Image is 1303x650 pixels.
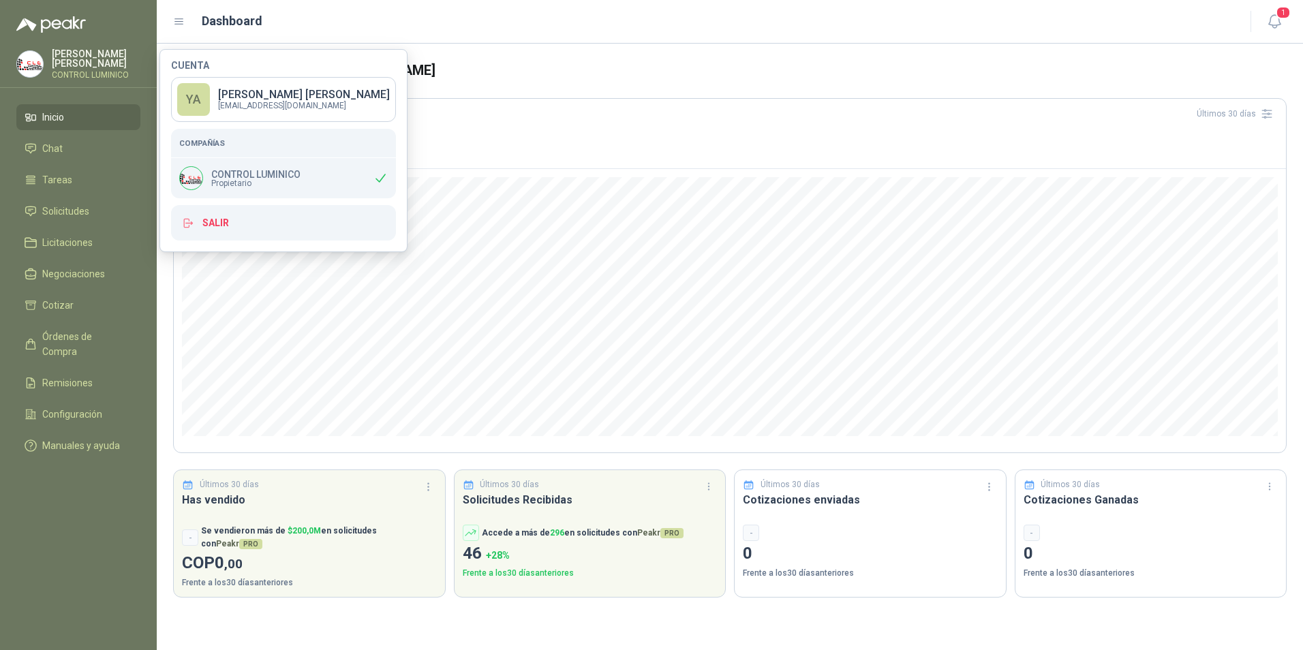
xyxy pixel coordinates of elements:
span: 296 [550,528,564,538]
h5: Compañías [179,137,388,149]
a: Órdenes de Compra [16,324,140,365]
a: Chat [16,136,140,161]
span: 1 [1276,6,1291,19]
span: Cotizar [42,298,74,313]
img: Company Logo [17,51,43,77]
p: 0 [743,541,998,567]
div: Últimos 30 días [1197,103,1278,125]
h4: Cuenta [171,61,396,70]
span: ,00 [224,556,243,572]
p: Últimos 30 días [761,478,820,491]
a: Licitaciones [16,230,140,256]
h3: Solicitudes Recibidas [463,491,718,508]
span: Solicitudes [42,204,89,219]
p: 0 [1024,541,1278,567]
h3: Nuevas solicitudes en mis categorías [182,125,1278,141]
span: PRO [660,528,684,538]
p: [EMAIL_ADDRESS][DOMAIN_NAME] [218,102,390,110]
span: Propietario [211,179,301,187]
span: Órdenes de Compra [42,329,127,359]
a: Tareas [16,167,140,193]
img: Logo peakr [16,16,86,33]
p: COP [182,551,437,576]
a: Solicitudes [16,198,140,224]
a: Configuración [16,401,140,427]
p: Últimos 30 días [480,478,539,491]
a: Remisiones [16,370,140,396]
span: Inicio [42,110,64,125]
button: Salir [171,205,396,241]
span: Licitaciones [42,235,93,250]
span: Configuración [42,407,102,422]
a: YA[PERSON_NAME] [PERSON_NAME][EMAIL_ADDRESS][DOMAIN_NAME] [171,77,396,122]
span: Peakr [216,539,262,548]
h3: Cotizaciones enviadas [743,491,998,508]
h1: Dashboard [202,12,262,31]
div: - [743,525,759,541]
div: - [182,529,198,546]
p: CONTROL LUMINICO [52,71,140,79]
span: Negociaciones [42,266,105,281]
p: Frente a los 30 días anteriores [743,567,998,580]
span: Tareas [42,172,72,187]
span: $ 200,0M [288,526,321,536]
a: Cotizar [16,292,140,318]
span: Remisiones [42,375,93,390]
span: Chat [42,141,63,156]
span: Peakr [637,528,684,538]
p: Últimos 30 días [200,478,259,491]
p: CONTROL LUMINICO [211,170,301,179]
h3: Bienvenido de nuevo [PERSON_NAME] [195,60,1287,81]
p: Accede a más de en solicitudes con [482,527,684,540]
button: 1 [1262,10,1287,34]
p: Frente a los 30 días anteriores [463,567,718,580]
p: [PERSON_NAME] [PERSON_NAME] [218,89,390,100]
p: [PERSON_NAME] [PERSON_NAME] [52,49,140,68]
p: 46 [463,541,718,567]
div: YA [177,83,210,116]
a: Manuales y ayuda [16,433,140,459]
span: 0 [215,553,243,572]
img: Company Logo [180,167,202,189]
span: PRO [239,539,262,549]
span: Manuales y ayuda [42,438,120,453]
p: Frente a los 30 días anteriores [1024,567,1278,580]
div: - [1024,525,1040,541]
p: Frente a los 30 días anteriores [182,576,437,589]
a: Negociaciones [16,261,140,287]
a: Inicio [16,104,140,130]
p: Se vendieron más de en solicitudes con [201,525,437,551]
span: + 28 % [486,550,510,561]
p: Últimos 30 días [1041,478,1100,491]
h3: Has vendido [182,491,437,508]
h3: Cotizaciones Ganadas [1024,491,1278,508]
p: Número de solicitudes nuevas por día [182,141,1278,149]
div: Company LogoCONTROL LUMINICOPropietario [171,158,396,198]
